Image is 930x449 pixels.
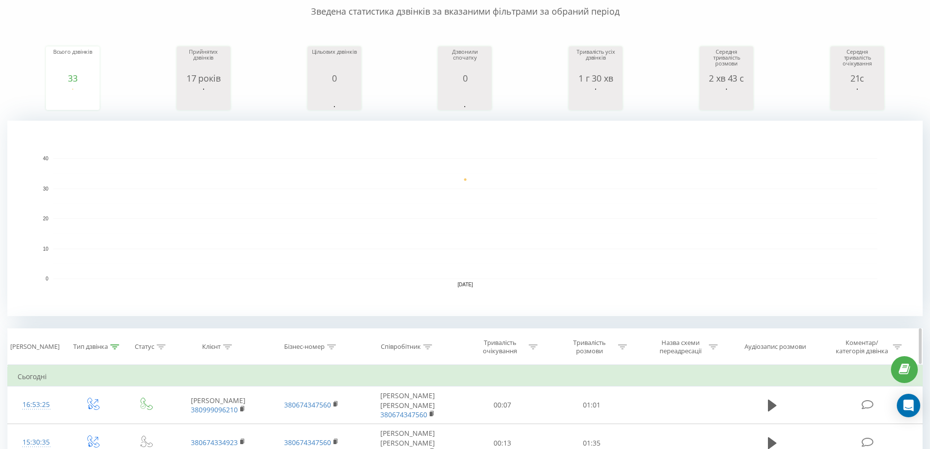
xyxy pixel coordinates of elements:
[43,216,49,221] text: 20
[202,342,221,351] font: Клієнт
[18,372,47,381] font: Сьогодні
[284,342,325,351] font: Бізнес-номер
[702,83,751,112] svg: Діаграма.
[45,276,48,281] text: 0
[483,338,517,355] font: Тривалість очікування
[312,48,357,55] font: Цільових дзвінків
[284,400,331,409] a: 380674347560
[311,5,620,17] font: Зведена статистика дзвінків за вказаними фільтрами за обраний період
[583,401,600,410] font: 01:01
[573,338,606,355] font: Тривалість розмови
[73,342,108,351] font: Тип дзвінка
[660,338,702,355] font: Назва схеми переадресації
[583,438,600,448] font: 01:35
[380,429,435,448] font: [PERSON_NAME] [PERSON_NAME]
[843,48,872,67] font: Середня тривалість очікування
[577,48,615,61] font: Тривалість усіх дзвінків
[191,405,238,414] a: 380999096210
[7,121,923,316] svg: Діаграма.
[186,72,221,84] font: 17 років
[440,83,489,112] svg: Діаграма.
[381,342,421,351] font: Співробітник
[457,282,473,287] text: [DATE]
[836,338,888,355] font: Коментар/категорія дзвінка
[494,401,511,410] font: 00:07
[380,391,435,410] font: [PERSON_NAME] [PERSON_NAME]
[744,342,806,351] font: Аудіозапис розмови
[68,72,78,84] font: 33
[332,72,337,84] font: 0
[43,156,49,161] text: 40
[571,83,620,112] svg: Діаграма.
[189,48,218,61] font: Прийнятих дзвінків
[310,83,359,112] svg: Діаграма.
[135,342,154,351] font: Статус
[43,246,49,252] text: 10
[10,342,60,351] font: [PERSON_NAME]
[179,83,228,112] svg: Діаграма.
[191,438,238,447] a: 380674334923
[833,83,882,112] svg: Діаграма.
[53,48,92,55] font: Всього дзвінків
[850,72,864,84] font: 21с
[897,394,920,417] div: Відкрити Intercom Messenger
[579,72,613,84] font: 1 г 30 хв
[709,72,744,84] font: 2 хв 43 с
[452,48,477,61] font: Дзвонили спочатку
[494,438,511,448] font: 00:13
[48,83,97,112] svg: Діаграма.
[191,396,246,406] font: [PERSON_NAME]
[22,437,50,447] font: 15:30:35
[713,48,740,67] font: Середня тривалість розмови
[284,438,331,447] a: 380674347560
[380,410,427,419] a: 380674347560
[463,72,468,84] font: 0
[43,186,49,192] text: 30
[22,400,50,409] font: 16:53:25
